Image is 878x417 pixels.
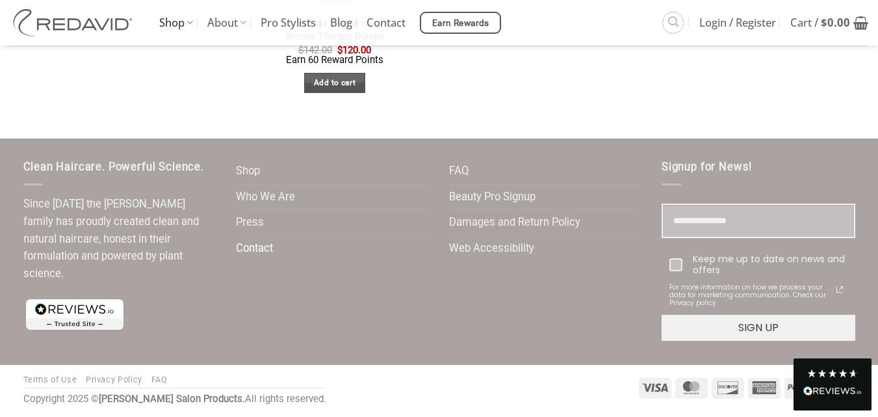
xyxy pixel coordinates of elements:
button: SIGN UP [662,315,855,341]
a: Read more about “Blonde Therapy Bundle” [304,73,366,93]
span: Earn Rewards [432,16,489,31]
span: Signup for News! [662,161,752,173]
a: Press [236,210,264,235]
p: Since [DATE] the [PERSON_NAME] family has proudly created clean and natural haircare, honest in t... [23,196,217,282]
a: Damages and Return Policy [449,210,580,235]
a: Web Accessibility [449,236,534,262]
a: Terms of Use [23,375,77,384]
a: Earn Rewards [420,12,501,34]
a: Read our Privacy Policy [832,282,847,297]
input: Email field [662,204,855,238]
a: Shop [236,159,260,184]
div: 4.8 Stars [807,368,859,379]
span: $ [337,44,342,56]
span: Login / Register [699,7,776,39]
bdi: 0.00 [821,15,850,30]
div: Keep me up to date on news and offers [693,254,847,276]
span: For more information on how we process your data for marketing communication. Check our Privacy p... [669,284,832,307]
div: Read All Reviews [794,358,872,410]
div: Payment icons [637,376,855,399]
a: Search [662,12,684,33]
a: Beauty Pro Signup [449,185,536,210]
span: Clean Haircare. Powerful Science. [23,161,204,173]
strong: [PERSON_NAME] Salon Products. [99,393,245,405]
img: reviews-trust-logo-1.png [23,297,126,332]
span: Earn 60 Reward Points [286,54,383,66]
a: FAQ [151,375,168,384]
div: Copyright 2025 © All rights reserved. [23,392,326,407]
span: Cart / [790,7,850,39]
a: Contact [236,236,273,262]
a: FAQ [449,159,469,184]
bdi: 142.00 [298,44,332,56]
img: REDAVID Salon Products | United States [10,9,140,36]
svg: link icon [832,282,847,297]
span: $ [821,15,827,30]
span: $ [298,44,303,56]
div: Read All Reviews [803,384,862,401]
a: Privacy Policy [86,375,142,384]
img: REVIEWS.io [803,386,862,396]
bdi: 120.00 [337,44,371,56]
a: Who We Are [236,185,295,210]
